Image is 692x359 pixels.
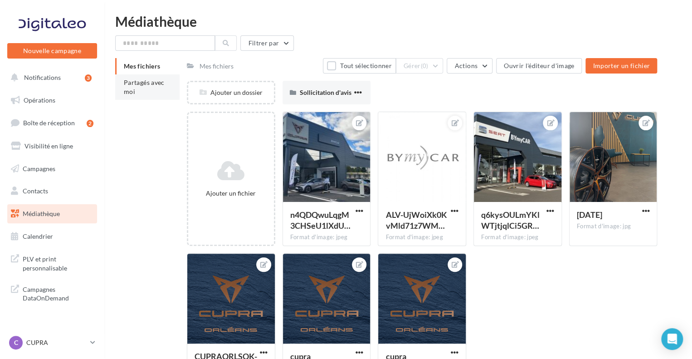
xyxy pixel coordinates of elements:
[188,88,274,97] div: Ajouter un dossier
[200,62,234,71] div: Mes fichiers
[5,204,99,223] a: Médiathèque
[7,334,97,351] a: C CUPRA
[585,58,657,74] button: Importer un fichier
[661,328,683,350] div: Open Intercom Messenger
[5,280,99,306] a: Campagnes DataOnDemand
[23,119,75,127] span: Boîte de réception
[5,227,99,246] a: Calendrier
[115,15,681,28] div: Médiathèque
[481,210,540,231] span: q6kysOULmYKlWTjtjqlCi5GRNIyxAtH656H7iGrj2csWToQvKXBYFRlsHkKTs3Y8L2EEMuCm1hYHDVpqzw=s0
[24,142,73,150] span: Visibilité en ligne
[23,187,48,195] span: Contacts
[454,62,477,69] span: Actions
[323,58,395,74] button: Tout sélectionner
[87,120,93,127] div: 2
[23,210,60,217] span: Médiathèque
[5,137,99,156] a: Visibilité en ligne
[23,232,53,240] span: Calendrier
[577,210,602,220] span: 2023-05-15
[23,253,93,272] span: PLV et print personnalisable
[300,89,351,96] span: Sollicitation d'avis
[192,189,270,198] div: Ajouter un fichier
[24,74,61,81] span: Notifications
[385,233,458,241] div: Format d'image: jpeg
[24,96,55,104] span: Opérations
[385,210,447,231] span: ALV-UjWoiXk0KvMld71z7WMxnq8A6eD_f3K1GqvGTi3Ryx-aHLNdbpv3
[23,164,55,172] span: Campagnes
[85,74,92,82] div: 3
[124,79,165,95] span: Partagés avec moi
[496,58,582,74] button: Ouvrir l'éditeur d'image
[5,91,99,110] a: Opérations
[23,283,93,303] span: Campagnes DataOnDemand
[447,58,492,74] button: Actions
[26,338,87,347] p: CUPRA
[5,113,99,133] a: Boîte de réception2
[481,233,554,241] div: Format d'image: jpeg
[421,62,429,69] span: (0)
[5,249,99,276] a: PLV et print personnalisable
[593,62,650,69] span: Importer un fichier
[396,58,443,74] button: Gérer(0)
[577,222,650,231] div: Format d'image: jpg
[5,182,99,201] a: Contacts
[7,43,97,59] button: Nouvelle campagne
[5,159,99,178] a: Campagnes
[14,338,18,347] span: C
[240,35,294,51] button: Filtrer par
[290,233,363,241] div: Format d'image: jpeg
[124,62,160,70] span: Mes fichiers
[5,68,95,87] button: Notifications 3
[290,210,351,231] span: n4QDQwuLqgM3CHSeU1lXdUFOI76hiLU-wsqTUB5N3bcXIdOr36vKWy_wqHWTvmWwDVOEh1AAR2nF-Ie81w=s0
